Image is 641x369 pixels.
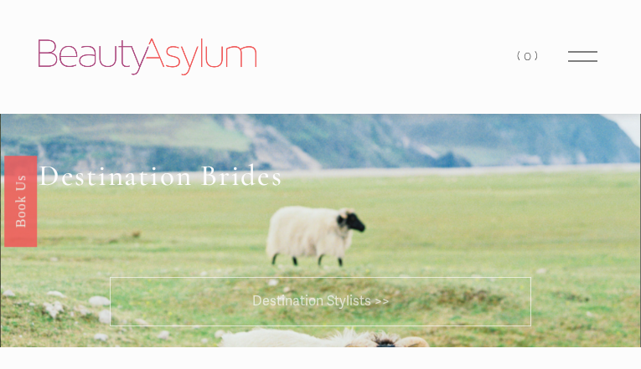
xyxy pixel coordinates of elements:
[535,49,541,64] span: )
[517,49,524,64] span: (
[39,160,602,192] h1: Destination Brides
[110,277,530,326] a: Destination Stylists >>
[39,38,256,75] img: Beauty Asylum | Bridal Hair &amp; Makeup Charlotte &amp; Atlanta
[524,49,535,64] span: 0
[4,155,37,246] a: Book Us
[517,45,540,68] a: 0 items in cart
